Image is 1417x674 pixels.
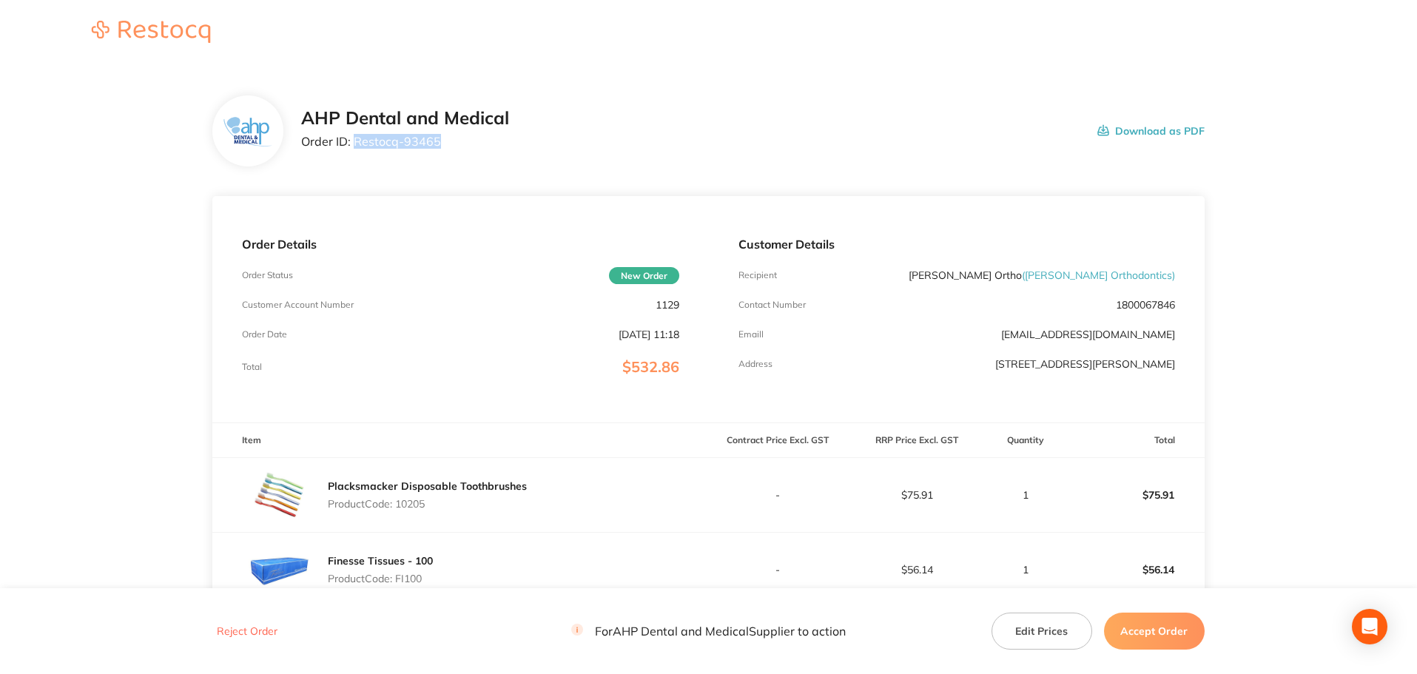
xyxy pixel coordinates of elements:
p: 1 [987,564,1065,576]
a: Restocq logo [77,21,225,45]
p: 1800067846 [1116,299,1175,311]
p: Order ID: Restocq- 93465 [301,135,509,148]
img: Z3VndmZtcQ [242,458,316,532]
p: - [710,564,847,576]
th: Contract Price Excl. GST [709,423,848,458]
p: Customer Details [738,237,1175,251]
p: [STREET_ADDRESS][PERSON_NAME] [995,358,1175,370]
button: Edit Prices [992,613,1092,650]
button: Reject Order [212,625,282,638]
p: [PERSON_NAME] Ortho [909,269,1175,281]
p: [DATE] 11:18 [619,328,679,340]
p: Address [738,359,773,369]
th: Item [212,423,708,458]
p: 1129 [656,299,679,311]
a: Finesse Tissues - 100 [328,554,433,567]
p: $56.14 [848,564,986,576]
img: ZjN5bDlnNQ [224,117,272,146]
p: Order Status [242,270,293,280]
p: 1 [987,489,1065,501]
p: Product Code: 10205 [328,498,527,510]
th: Total [1066,423,1205,458]
p: - [710,489,847,501]
th: Quantity [986,423,1066,458]
p: $75.91 [848,489,986,501]
p: Product Code: FI100 [328,573,433,584]
p: Order Details [242,237,679,251]
p: Customer Account Number [242,300,354,310]
div: Open Intercom Messenger [1352,609,1387,644]
p: Order Date [242,329,287,340]
button: Accept Order [1104,613,1205,650]
span: $532.86 [622,357,679,376]
a: Placksmacker Disposable Toothbrushes [328,479,527,493]
button: Download as PDF [1097,108,1205,154]
p: Emaill [738,329,764,340]
img: NDc5dW5heQ [242,533,316,607]
p: For AHP Dental and Medical Supplier to action [571,624,846,638]
p: Recipient [738,270,777,280]
h2: AHP Dental and Medical [301,108,509,129]
span: ( [PERSON_NAME] Orthodontics ) [1022,269,1175,282]
th: RRP Price Excl. GST [847,423,986,458]
p: $56.14 [1066,552,1204,587]
img: Restocq logo [77,21,225,43]
span: New Order [609,267,679,284]
a: [EMAIL_ADDRESS][DOMAIN_NAME] [1001,328,1175,341]
p: $75.91 [1066,477,1204,513]
p: Contact Number [738,300,806,310]
p: Total [242,362,262,372]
